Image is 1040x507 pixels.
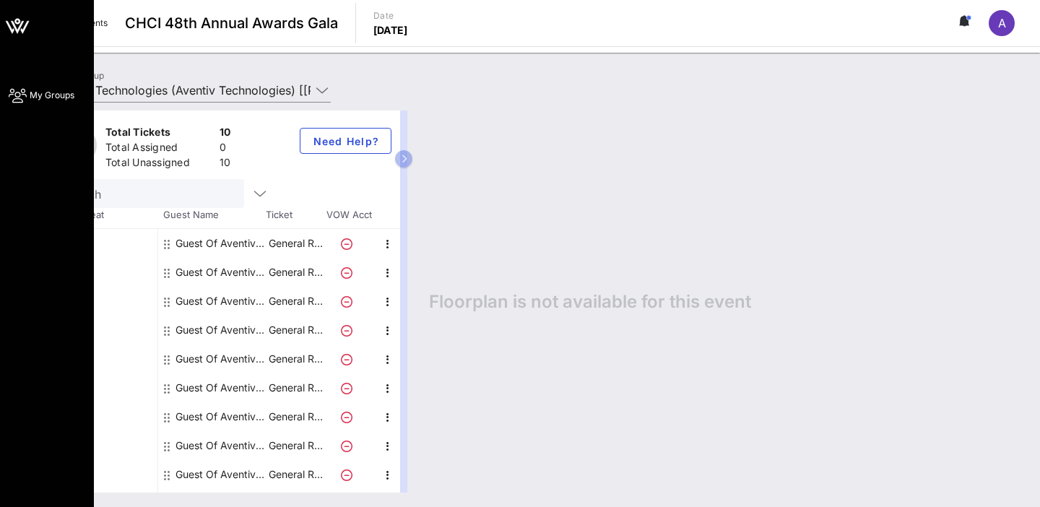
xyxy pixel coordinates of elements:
span: A [998,16,1006,30]
p: General R… [266,373,324,402]
p: General R… [266,258,324,287]
div: Guest Of Aventiv Technologies [175,402,266,431]
div: 0 [220,140,231,158]
p: General R… [266,460,324,489]
span: CHCI 48th Annual Awards Gala [125,12,338,34]
div: A [989,10,1015,36]
a: My Groups [9,87,74,104]
p: [DATE] [373,23,408,38]
div: - [49,316,157,344]
p: General R… [266,287,324,316]
div: - [49,431,157,460]
span: Floorplan is not available for this event [429,291,751,313]
div: Guest Of Aventiv Technologies [175,344,266,373]
span: My Groups [30,89,74,102]
div: - [49,402,157,431]
div: Guest Of Aventiv Technologies [175,287,266,316]
p: Date [373,9,408,23]
div: Total Assigned [105,140,214,158]
button: Need Help? [300,128,391,154]
div: - [49,229,157,258]
span: VOW Acct [324,208,374,222]
p: General R… [266,344,324,373]
div: 10 [220,125,231,143]
div: - [49,287,157,316]
div: Guest Of Aventiv Technologies [175,373,266,402]
div: Guest Of Aventiv Technologies [175,229,266,258]
p: General R… [266,402,324,431]
div: - [49,258,157,287]
div: - [49,460,157,489]
div: Total Tickets [105,125,214,143]
div: Guest Of Aventiv Technologies [175,258,266,287]
div: - [49,373,157,402]
span: Table, Seat [49,208,157,222]
p: General R… [266,316,324,344]
div: Guest Of Aventiv Technologies [175,431,266,460]
p: General R… [266,229,324,258]
div: - [49,344,157,373]
div: Guest Of Aventiv Technologies [175,460,266,489]
span: Ticket [266,208,324,222]
span: Need Help? [312,135,379,147]
div: Guest Of Aventiv Technologies [175,316,266,344]
p: General R… [266,431,324,460]
div: Total Unassigned [105,155,214,173]
span: Guest Name [157,208,266,222]
div: 10 [220,155,231,173]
